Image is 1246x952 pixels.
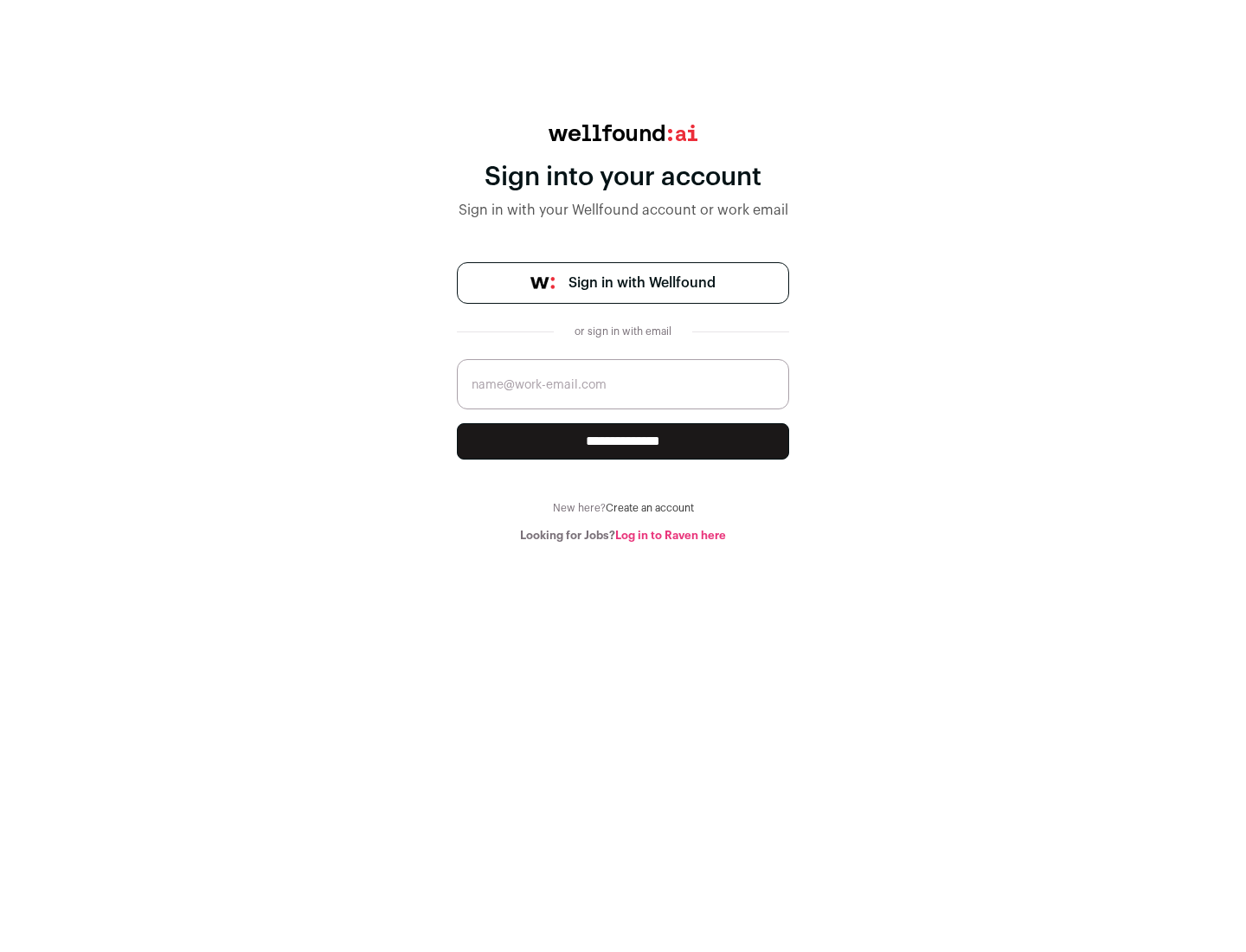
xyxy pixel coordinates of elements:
[457,529,789,543] div: Looking for Jobs?
[457,162,789,193] div: Sign into your account
[457,359,789,409] input: name@work-email.com
[568,273,716,293] span: Sign in with Wellfound
[457,262,789,304] a: Sign in with Wellfound
[530,277,555,289] img: wellfound-symbol-flush-black-fb3c872781a75f747ccb3a119075da62bfe97bd399995f84a933054e44a575c4.png
[606,503,694,513] a: Create an account
[549,125,697,141] img: wellfound:ai
[457,501,789,515] div: New here?
[457,200,789,221] div: Sign in with your Wellfound account or work email
[568,325,678,338] div: or sign in with email
[615,530,726,541] a: Log in to Raven here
